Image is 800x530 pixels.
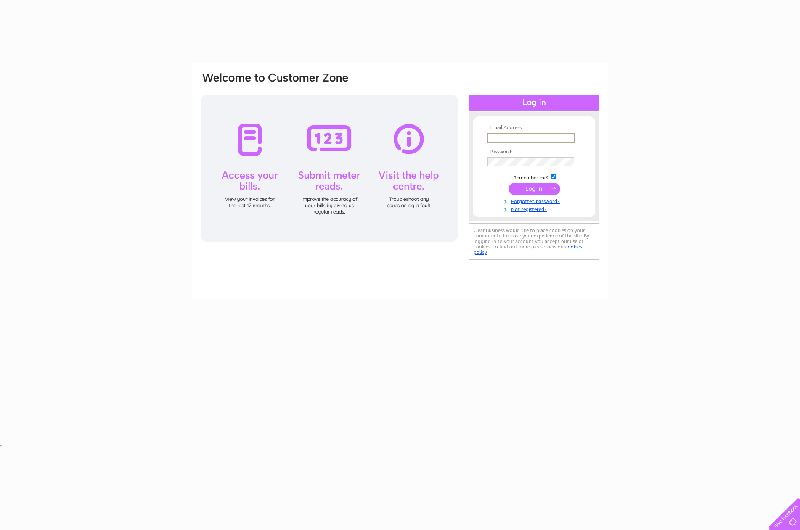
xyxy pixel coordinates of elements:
a: Not registered? [487,205,583,213]
input: Submit [509,183,560,195]
th: Email Address: [485,125,583,131]
th: Password: [485,149,583,155]
td: Remember me? [485,173,583,181]
div: Clear Business would like to place cookies on your computer to improve your experience of the sit... [469,223,599,260]
a: cookies policy [474,244,582,255]
a: Forgotten password? [487,197,583,205]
